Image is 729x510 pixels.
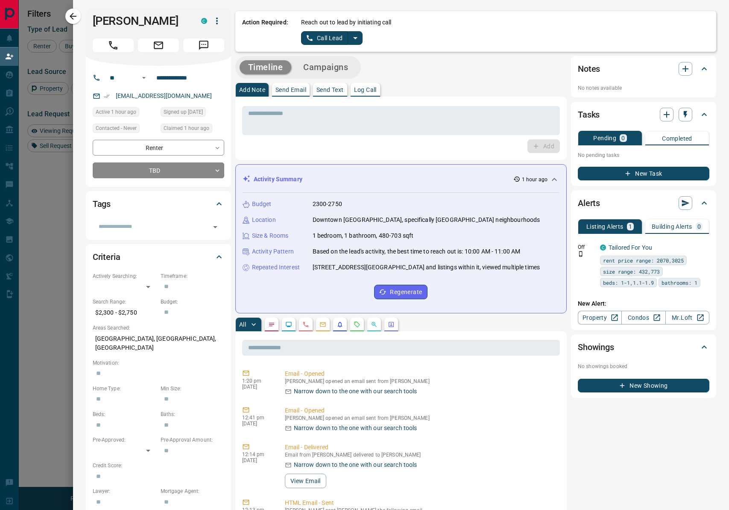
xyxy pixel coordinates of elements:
p: Min Size: [161,385,224,392]
p: Narrow down to the one with our search tools [294,387,417,396]
p: 1 bedroom, 1 bathroom, 480-703 sqft [313,231,414,240]
p: 12:41 pm [242,415,272,421]
div: Wed Aug 13 2025 [93,107,156,119]
p: Credit Score: [93,462,224,469]
p: [GEOGRAPHIC_DATA], [GEOGRAPHIC_DATA], [GEOGRAPHIC_DATA] [93,332,224,355]
div: Wed Aug 13 2025 [161,124,224,136]
svg: Agent Actions [388,321,395,328]
p: Add Note [239,87,265,93]
p: Building Alerts [652,224,692,230]
p: Narrow down to the one with our search tools [294,424,417,433]
span: Contacted - Never [96,124,137,133]
span: Active 1 hour ago [96,108,136,116]
svg: Email Verified [104,93,110,99]
p: [DATE] [242,421,272,427]
span: size range: 432,773 [603,267,660,276]
p: 1 hour ago [522,176,547,183]
p: Location [252,215,276,224]
button: New Showing [578,379,709,392]
span: beds: 1-1,1.1-1.9 [603,278,654,287]
p: Reach out to lead by initiating call [301,18,392,27]
div: condos.ca [600,245,606,251]
p: [DATE] [242,384,272,390]
button: New Task [578,167,709,180]
p: 1:20 pm [242,378,272,384]
button: Campaigns [295,60,357,74]
span: Signed up [DATE] [164,108,203,116]
p: Activity Summary [254,175,302,184]
span: Email [138,38,179,52]
p: No showings booked [578,363,709,370]
svg: Requests [354,321,360,328]
div: TBD [93,162,224,178]
p: Beds: [93,410,156,418]
p: Downtown [GEOGRAPHIC_DATA], specifically [GEOGRAPHIC_DATA] neighbourhoods [313,215,540,224]
p: Off [578,243,595,251]
p: Send Email [275,87,306,93]
p: Completed [662,136,692,142]
p: Send Text [316,87,344,93]
p: 0 [697,224,701,230]
p: Baths: [161,410,224,418]
button: Regenerate [374,285,427,299]
p: Email from [PERSON_NAME] delivered to [PERSON_NAME] [285,452,556,458]
span: rent price range: 2070,3025 [603,256,684,265]
div: condos.ca [201,18,207,24]
div: Tags [93,194,224,214]
svg: Opportunities [371,321,378,328]
button: View Email [285,474,326,488]
h2: Tasks [578,108,600,121]
div: split button [301,31,363,45]
p: Budget: [161,298,224,306]
p: Email - Opened [285,406,556,415]
h2: Tags [93,197,111,211]
button: Open [139,73,149,83]
p: All [239,321,246,327]
div: Activity Summary1 hour ago [243,171,559,187]
p: Size & Rooms [252,231,289,240]
p: Timeframe: [161,272,224,280]
svg: Notes [268,321,275,328]
p: 1 [629,224,632,230]
p: New Alert: [578,299,709,308]
a: Condos [621,311,665,324]
p: Based on the lead's activity, the best time to reach out is: 10:00 AM - 11:00 AM [313,247,521,256]
p: 0 [621,135,625,141]
h2: Criteria [93,250,120,264]
p: Email - Opened [285,369,556,378]
p: [PERSON_NAME] opened an email sent from [PERSON_NAME] [285,415,556,421]
span: Claimed 1 hour ago [164,124,209,133]
h2: Showings [578,340,614,354]
p: Repeated Interest [252,263,300,272]
p: Lawyer: [93,487,156,495]
p: Budget [252,200,272,209]
p: Pre-Approval Amount: [161,436,224,444]
span: Call [93,38,134,52]
button: Open [209,221,221,233]
div: Notes [578,59,709,79]
h1: [PERSON_NAME] [93,14,188,28]
p: [PERSON_NAME] opened an email sent from [PERSON_NAME] [285,378,556,384]
p: [STREET_ADDRESS][GEOGRAPHIC_DATA] and listings within it, viewed multiple times [313,263,540,272]
p: Narrow down to the one with our search tools [294,460,417,469]
a: Property [578,311,622,324]
p: [DATE] [242,457,272,463]
p: Search Range: [93,298,156,306]
p: 12:14 pm [242,451,272,457]
p: 2300-2750 [313,200,342,209]
svg: Listing Alerts [337,321,343,328]
div: Tasks [578,104,709,125]
p: Home Type: [93,385,156,392]
div: Criteria [93,247,224,267]
p: Areas Searched: [93,324,224,332]
button: Call Lead [301,31,348,45]
svg: Push Notification Only [578,251,584,257]
div: Alerts [578,193,709,213]
div: Showings [578,337,709,357]
h2: Alerts [578,196,600,210]
p: Listing Alerts [586,224,624,230]
p: No notes available [578,84,709,92]
div: Renter [93,140,224,156]
a: Mr.Loft [665,311,709,324]
button: Timeline [240,60,292,74]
